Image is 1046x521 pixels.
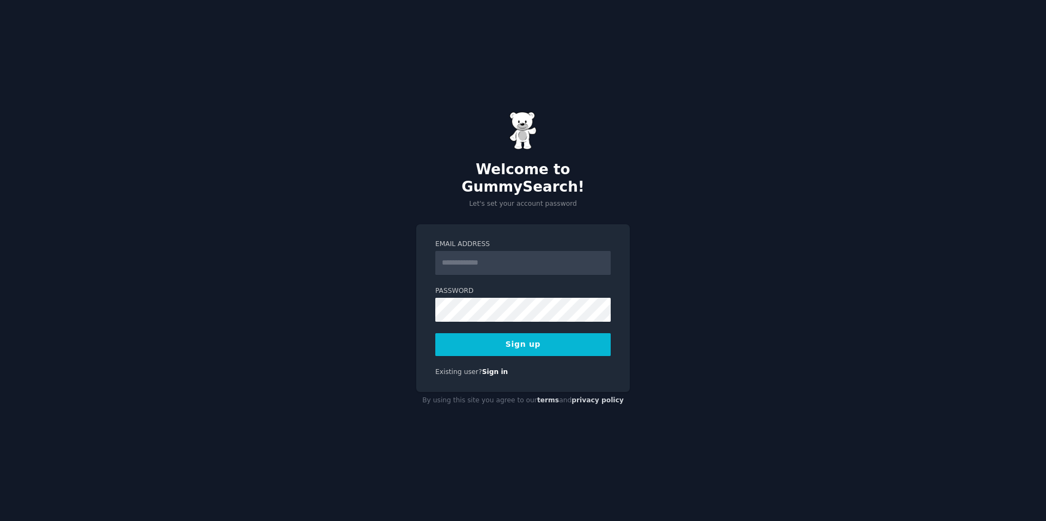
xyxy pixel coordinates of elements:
label: Password [435,286,611,296]
div: By using this site you agree to our and [416,392,630,409]
img: Gummy Bear [509,112,537,150]
h2: Welcome to GummySearch! [416,161,630,195]
label: Email Address [435,240,611,249]
a: terms [537,396,559,404]
a: Sign in [482,368,508,376]
button: Sign up [435,333,611,356]
p: Let's set your account password [416,199,630,209]
span: Existing user? [435,368,482,376]
a: privacy policy [571,396,624,404]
